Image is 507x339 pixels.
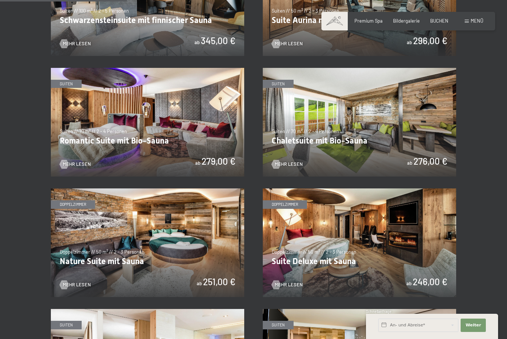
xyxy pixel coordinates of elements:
a: Nature Suite mit Sauna [51,188,244,192]
a: Chaletsuite mit Bio-Sauna [263,68,456,72]
span: Mehr Lesen [275,161,303,168]
a: Romantic Suite mit Bio-Sauna [51,68,244,72]
img: Nature Suite mit Sauna [51,188,244,297]
a: Bildergalerie [393,18,420,24]
span: Mehr Lesen [275,282,303,288]
a: Premium Spa [354,18,383,24]
img: Suite Deluxe mit Sauna [263,188,456,297]
a: Mehr Lesen [272,40,303,47]
a: BUCHEN [430,18,448,24]
a: Alpin Studio [263,309,456,313]
span: Menü [471,18,483,24]
img: Romantic Suite mit Bio-Sauna [51,68,244,177]
span: Mehr Lesen [63,282,91,288]
img: Chaletsuite mit Bio-Sauna [263,68,456,177]
a: Family Suite [51,309,244,313]
span: Mehr Lesen [63,40,91,47]
a: Mehr Lesen [60,282,91,288]
a: Mehr Lesen [272,161,303,168]
span: Schnellanfrage [366,309,392,314]
span: Weiter [465,322,481,328]
span: Mehr Lesen [275,40,303,47]
a: Mehr Lesen [60,161,91,168]
span: Mehr Lesen [63,161,91,168]
a: Mehr Lesen [60,40,91,47]
a: Suite Deluxe mit Sauna [263,188,456,192]
a: Mehr Lesen [272,282,303,288]
button: Weiter [461,319,486,332]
